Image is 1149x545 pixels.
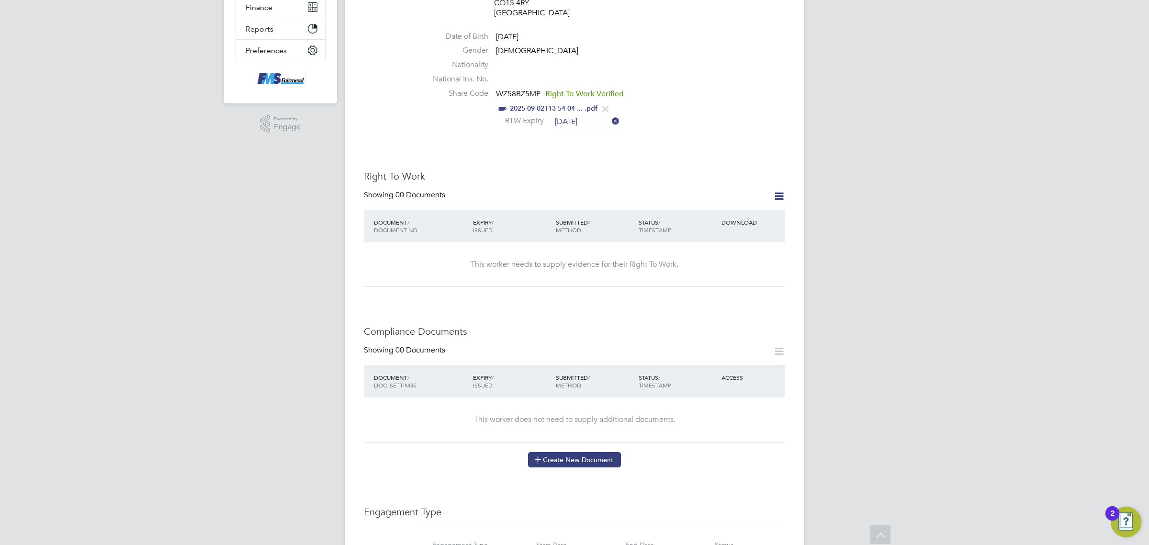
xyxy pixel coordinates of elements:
span: Finance [246,3,272,12]
div: This worker does not need to supply additional documents. [373,415,776,425]
span: / [492,374,494,381]
div: EXPIRY [471,369,553,394]
span: / [658,374,660,381]
span: / [588,374,590,381]
span: / [407,374,409,381]
span: ISSUED [473,226,493,234]
h3: Right To Work [364,170,785,182]
div: DOCUMENT [372,214,471,238]
span: Reports [246,24,273,34]
img: f-mead-logo-retina.png [255,71,306,86]
div: SUBMITTED [553,369,636,394]
div: 2 [1110,513,1115,526]
div: STATUS [636,369,719,394]
input: Select one [552,115,620,129]
a: Go to home page [236,71,326,86]
label: Gender [421,45,488,56]
a: Powered byEngage [260,115,301,133]
span: Preferences [246,46,287,55]
div: DOWNLOAD [719,214,785,231]
span: 00 Documents [395,190,445,200]
button: Open Resource Center, 2 new notifications [1111,507,1141,537]
span: [DATE] [496,32,518,42]
h3: Engagement Type [364,506,785,518]
span: / [588,218,590,226]
span: TIMESTAMP [639,226,671,234]
div: This worker needs to supply evidence for their Right To Work. [373,260,776,270]
label: National Ins. No. [421,74,488,84]
button: Reports [236,18,325,39]
div: SUBMITTED [553,214,636,238]
span: TIMESTAMP [639,381,671,389]
span: ISSUED [473,381,493,389]
div: Showing [364,190,447,200]
span: DOCUMENT NO. [374,226,419,234]
div: ACCESS [719,369,785,386]
div: STATUS [636,214,719,238]
div: Showing [364,345,447,355]
label: Nationality [421,60,488,70]
a: 2025-09-02T13-54-04-... .pdf [510,104,597,113]
div: EXPIRY [471,214,553,238]
span: Powered by [274,115,301,123]
span: DOC. SETTINGS [374,381,417,389]
span: [DEMOGRAPHIC_DATA] [496,46,578,56]
span: Right To Work Verified [545,89,624,99]
span: / [658,218,660,226]
button: Preferences [236,40,325,61]
label: Date of Birth [421,32,488,42]
span: WZ58BZ5MP [496,89,541,99]
span: Engage [274,123,301,131]
label: RTW Expiry [496,116,544,126]
span: / [492,218,494,226]
div: DOCUMENT [372,369,471,394]
label: Share Code [421,89,488,99]
span: METHOD [556,226,581,234]
h3: Compliance Documents [364,325,785,338]
span: METHOD [556,381,581,389]
span: 00 Documents [395,345,445,355]
button: Create New Document [528,452,621,467]
span: / [407,218,409,226]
